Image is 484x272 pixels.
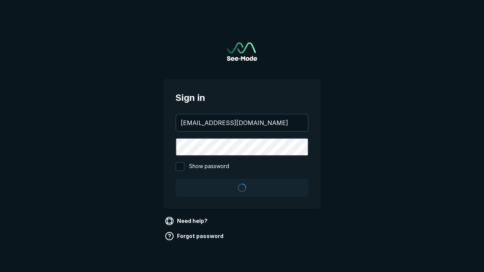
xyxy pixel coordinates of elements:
input: your@email.com [176,114,308,131]
img: See-Mode Logo [227,42,257,61]
span: Sign in [175,91,309,105]
a: Go to sign in [227,42,257,61]
a: Forgot password [163,230,226,242]
span: Show password [189,162,229,171]
a: Need help? [163,215,211,227]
